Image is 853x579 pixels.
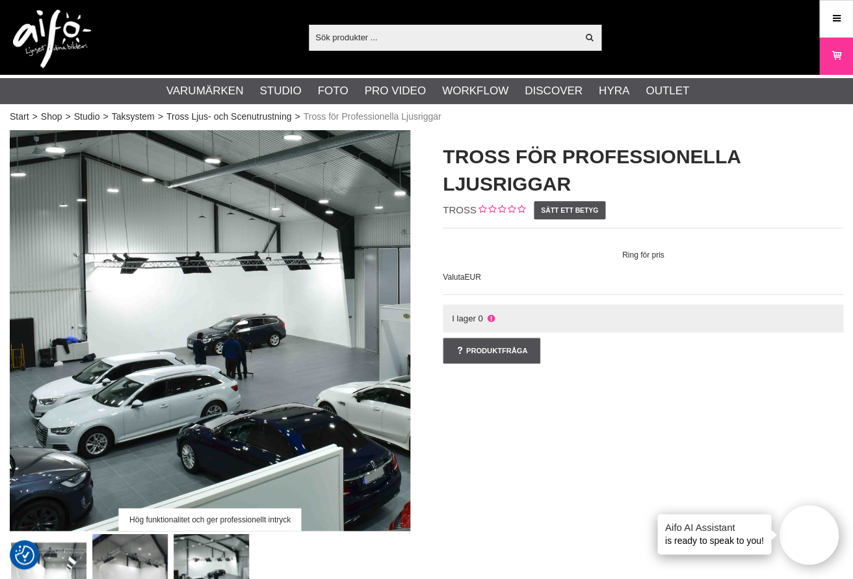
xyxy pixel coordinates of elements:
[65,110,70,124] span: >
[486,314,496,323] i: Ej i lager
[443,204,477,215] span: TROSS
[166,110,291,124] a: Tross Ljus- och Scenutrustning
[443,273,464,282] span: Valuta
[15,545,34,565] img: Revisit consent button
[295,110,300,124] span: >
[118,508,301,531] div: Hög funktionalitet och ger professionellt intryck
[443,143,843,198] h1: Tross för Professionella Ljusriggar
[10,110,29,124] a: Start
[443,250,843,260] span: Ring för pris
[33,110,38,124] span: >
[259,83,301,100] a: Studio
[477,204,525,217] div: Kundbetyg: 0
[665,520,764,534] h4: Aifo AI Assistant
[10,130,410,531] img: Tross för montering av belysning
[478,314,482,323] span: 0
[317,83,348,100] a: Foto
[525,83,583,100] a: Discover
[10,130,410,531] a: Hög funktionalitet och ger professionellt intryck
[74,110,100,124] a: Studio
[13,10,91,68] img: logo.png
[309,27,577,47] input: Sök produkter ...
[304,110,441,124] span: Tross för Professionella Ljusriggar
[442,83,508,100] a: Workflow
[364,83,425,100] a: Pro Video
[103,110,108,124] span: >
[599,83,629,100] a: Hyra
[158,110,163,124] span: >
[646,83,689,100] a: Outlet
[166,83,244,100] a: Varumärken
[657,514,772,554] div: is ready to speak to you!
[534,201,606,219] a: Sätt ett betyg
[452,314,476,323] span: I lager
[15,543,34,567] button: Samtyckesinställningar
[464,273,480,282] span: EUR
[112,110,155,124] a: Taksystem
[41,110,62,124] a: Shop
[443,338,540,364] a: Produktfråga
